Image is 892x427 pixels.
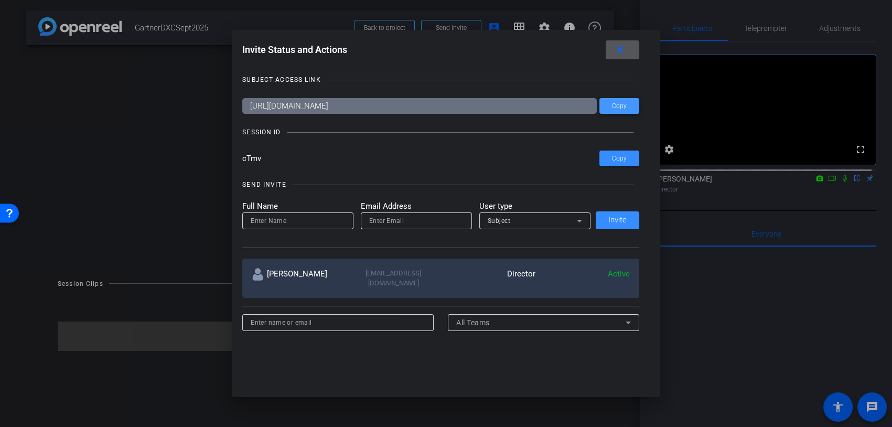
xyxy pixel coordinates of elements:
[612,155,627,163] span: Copy
[612,102,627,110] span: Copy
[479,200,590,212] mat-label: User type
[369,215,464,227] input: Enter Email
[599,98,639,114] button: Copy
[242,127,639,137] openreel-title-line: SESSION ID
[242,179,639,190] openreel-title-line: SEND INVITE
[242,127,281,137] div: SESSION ID
[441,268,535,289] div: Director
[614,44,627,57] mat-icon: close
[361,200,472,212] mat-label: Email Address
[242,74,639,85] openreel-title-line: SUBJECT ACCESS LINK
[242,74,320,85] div: SUBJECT ACCESS LINK
[251,215,345,227] input: Enter Name
[242,40,639,59] div: Invite Status and Actions
[251,316,425,329] input: Enter name or email
[488,217,511,225] span: Subject
[599,151,639,166] button: Copy
[242,179,286,190] div: SEND INVITE
[242,200,353,212] mat-label: Full Name
[456,318,490,327] span: All Teams
[608,269,630,279] span: Active
[252,268,346,289] div: [PERSON_NAME]
[346,268,440,289] div: [EMAIL_ADDRESS][DOMAIN_NAME]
